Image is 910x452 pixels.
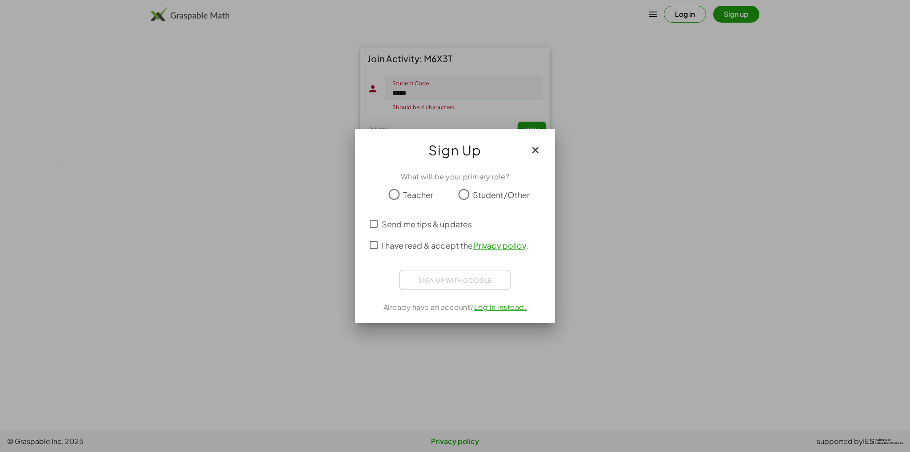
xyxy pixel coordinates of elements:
[382,218,472,230] span: Send me tips & updates
[403,189,433,201] span: Teacher
[473,240,526,250] a: Privacy policy
[366,302,544,313] div: Already have an account?
[366,171,544,182] div: What will be your primary role?
[382,239,528,251] span: I have read & accept the .
[474,302,527,312] a: Log In instead.
[473,189,530,201] span: Student/Other
[428,139,482,161] span: Sign Up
